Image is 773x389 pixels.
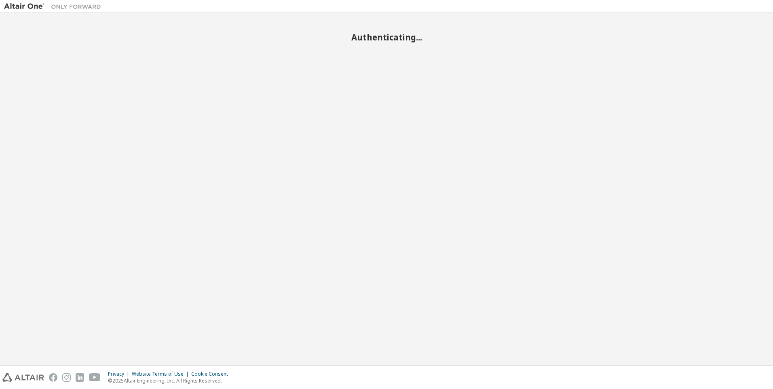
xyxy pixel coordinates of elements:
[4,32,769,42] h2: Authenticating...
[132,371,191,377] div: Website Terms of Use
[108,377,233,384] p: © 2025 Altair Engineering, Inc. All Rights Reserved.
[191,371,233,377] div: Cookie Consent
[49,373,57,382] img: facebook.svg
[4,2,105,11] img: Altair One
[76,373,84,382] img: linkedin.svg
[2,373,44,382] img: altair_logo.svg
[62,373,71,382] img: instagram.svg
[108,371,132,377] div: Privacy
[89,373,101,382] img: youtube.svg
